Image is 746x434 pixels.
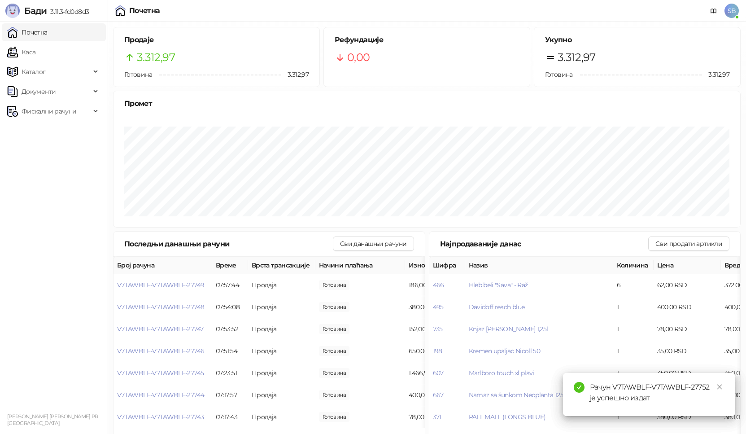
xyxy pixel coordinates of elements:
[7,23,48,41] a: Почетна
[319,280,349,290] span: 186,00
[469,369,534,377] button: Marlboro touch xl plavi
[117,369,204,377] button: V7TAWBLF-V7TAWBLF-27745
[212,384,248,406] td: 07:17:57
[707,4,721,18] a: Документација
[22,63,46,81] span: Каталог
[702,70,729,79] span: 3.312,97
[433,347,442,355] button: 198
[724,4,739,18] span: SB
[319,346,349,356] span: 650,00
[335,35,519,45] h5: Рефундације
[113,257,212,274] th: Број рачуна
[405,257,472,274] th: Износ
[333,237,414,251] button: Сви данашњи рачуни
[545,35,729,45] h5: Укупно
[654,257,721,274] th: Цена
[117,325,203,333] span: V7TAWBLF-V7TAWBLF-27747
[613,296,654,318] td: 1
[405,274,472,296] td: 186,00 RSD
[613,257,654,274] th: Количина
[47,8,89,16] span: 3.11.3-fd0d8d3
[469,413,546,421] button: PALL MALL (LONGS BLUE)
[319,390,349,400] span: 400,00
[405,318,472,340] td: 152,00 RSD
[469,281,528,289] button: Hleb beli "Sava" - Raž
[212,274,248,296] td: 07:57:44
[212,362,248,384] td: 07:23:51
[212,296,248,318] td: 07:54:08
[716,384,723,390] span: close
[405,340,472,362] td: 650,00 RSD
[124,70,152,79] span: Готовина
[124,35,309,45] h5: Продаје
[613,318,654,340] td: 1
[715,382,724,392] a: Close
[315,257,405,274] th: Начини плаћања
[469,391,572,399] button: Namaz sa šunkom Neoplanta 125 gr
[137,49,175,66] span: 3.312,97
[545,70,573,79] span: Готовина
[5,4,20,18] img: Logo
[248,362,315,384] td: Продаја
[117,347,204,355] button: V7TAWBLF-V7TAWBLF-27746
[465,257,613,274] th: Назив
[212,257,248,274] th: Време
[248,318,315,340] td: Продаја
[22,102,76,120] span: Фискални рачуни
[319,412,349,422] span: 78,00
[248,296,315,318] td: Продаја
[7,43,35,61] a: Каса
[613,362,654,384] td: 1
[469,347,541,355] button: Kremen upaljac Nicoll 50
[654,318,721,340] td: 78,00 RSD
[433,369,444,377] button: 607
[117,281,204,289] button: V7TAWBLF-V7TAWBLF-27749
[248,406,315,428] td: Продаја
[469,325,548,333] button: Knjaz [PERSON_NAME] 1,25l
[613,340,654,362] td: 1
[22,83,56,101] span: Документи
[248,257,315,274] th: Врста трансакције
[648,237,729,251] button: Сви продати артикли
[469,303,525,311] button: Davidoff reach blue
[124,98,729,109] div: Промет
[654,362,721,384] td: 450,00 RSD
[117,303,204,311] button: V7TAWBLF-V7TAWBLF-27748
[429,257,465,274] th: Шифра
[281,70,309,79] span: 3.312,97
[24,5,47,16] span: Бади
[248,340,315,362] td: Продаја
[433,391,444,399] button: 667
[590,382,724,403] div: Рачун V7TAWBLF-V7TAWBLF-27752 је успешно издат
[117,391,204,399] button: V7TAWBLF-V7TAWBLF-27744
[433,281,444,289] button: 466
[319,302,349,312] span: 380,00
[613,274,654,296] td: 6
[129,7,160,14] div: Почетна
[212,406,248,428] td: 07:17:43
[347,49,370,66] span: 0,00
[433,325,443,333] button: 735
[405,384,472,406] td: 400,00 RSD
[319,368,349,378] span: 1.466,97
[433,413,441,421] button: 371
[440,238,649,250] div: Најпродаваније данас
[574,382,585,393] span: check-circle
[212,340,248,362] td: 07:51:54
[654,274,721,296] td: 62,00 RSD
[654,296,721,318] td: 400,00 RSD
[558,49,596,66] span: 3.312,97
[117,413,204,421] button: V7TAWBLF-V7TAWBLF-27743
